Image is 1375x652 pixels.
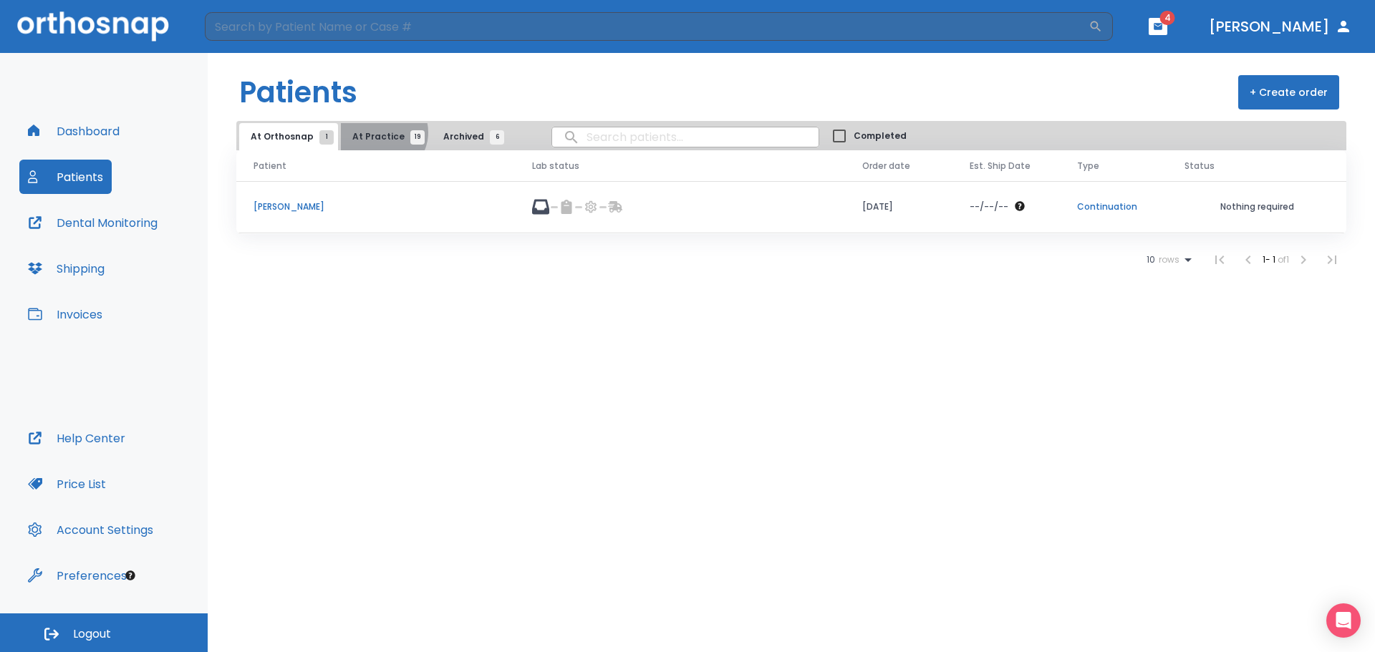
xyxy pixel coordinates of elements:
span: Patient [254,160,286,172]
span: 19 [410,130,425,145]
button: Dental Monitoring [19,205,166,240]
span: At Orthosnap [251,130,327,143]
span: Type [1077,160,1099,172]
span: Completed [854,130,907,142]
button: + Create order [1238,75,1339,110]
input: search [552,123,819,151]
button: Patients [19,160,112,194]
span: rows [1155,255,1179,265]
p: [PERSON_NAME] [254,200,498,213]
span: of 1 [1278,253,1289,266]
span: Est. Ship Date [970,160,1031,172]
div: Tooltip anchor [124,569,137,582]
span: 1 - 1 [1263,253,1278,266]
span: Archived [443,130,497,143]
img: Orthosnap [17,11,169,41]
button: Account Settings [19,512,162,547]
button: Invoices [19,297,111,331]
button: [PERSON_NAME] [1203,14,1358,39]
p: Continuation [1077,200,1150,213]
button: Help Center [19,421,134,455]
td: [DATE] [845,181,952,233]
button: Dashboard [19,114,128,148]
span: At Practice [352,130,418,143]
button: Preferences [19,558,135,593]
span: Lab status [532,160,579,172]
span: 10 [1147,255,1155,265]
span: 4 [1160,11,1175,25]
h1: Patients [239,71,357,114]
span: Status [1185,160,1215,172]
span: 1 [319,130,334,145]
div: tabs [239,123,511,150]
div: Open Intercom Messenger [1326,603,1361,638]
input: Search by Patient Name or Case # [205,12,1089,41]
div: The date will be available after approving treatment plan [970,200,1043,213]
p: Nothing required [1185,200,1329,213]
span: 6 [490,130,504,145]
p: --/--/-- [970,200,1008,213]
button: Price List [19,467,115,501]
span: Order date [862,160,910,172]
span: Logout [73,626,111,642]
button: Shipping [19,251,113,286]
